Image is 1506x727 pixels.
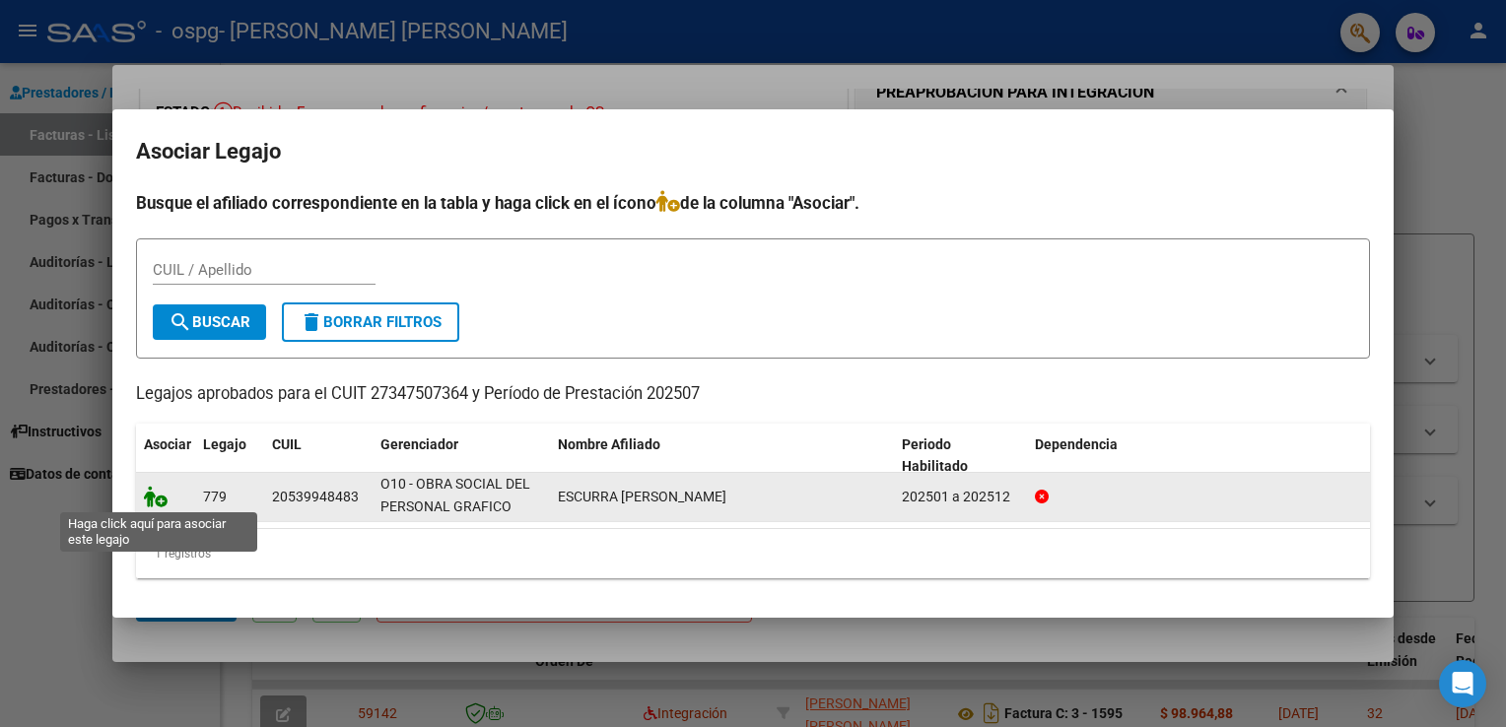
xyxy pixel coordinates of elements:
datatable-header-cell: Dependencia [1027,424,1371,489]
h2: Asociar Legajo [136,133,1370,170]
span: O10 - OBRA SOCIAL DEL PERSONAL GRAFICO [380,476,530,514]
datatable-header-cell: CUIL [264,424,373,489]
div: Open Intercom Messenger [1439,660,1486,707]
datatable-header-cell: Periodo Habilitado [894,424,1027,489]
h4: Busque el afiliado correspondiente en la tabla y haga click en el ícono de la columna "Asociar". [136,190,1370,216]
span: Borrar Filtros [300,313,442,331]
datatable-header-cell: Nombre Afiliado [550,424,894,489]
span: ESCURRA ARIEL GONZALO [558,489,726,504]
datatable-header-cell: Gerenciador [373,424,550,489]
span: Periodo Habilitado [902,436,968,475]
span: 779 [203,489,227,504]
span: Legajo [203,436,246,452]
span: Gerenciador [380,436,458,452]
span: Nombre Afiliado [558,436,660,452]
datatable-header-cell: Legajo [195,424,264,489]
button: Borrar Filtros [282,302,459,342]
span: Dependencia [1035,436,1118,452]
mat-icon: search [169,310,192,334]
span: Asociar [144,436,191,452]
span: CUIL [272,436,302,452]
datatable-header-cell: Asociar [136,424,195,489]
div: 202501 a 202512 [902,486,1019,508]
div: 20539948483 [272,486,359,508]
p: Legajos aprobados para el CUIT 27347507364 y Período de Prestación 202507 [136,382,1370,407]
span: Buscar [169,313,250,331]
mat-icon: delete [300,310,323,334]
div: 1 registros [136,529,1370,578]
button: Buscar [153,304,266,340]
